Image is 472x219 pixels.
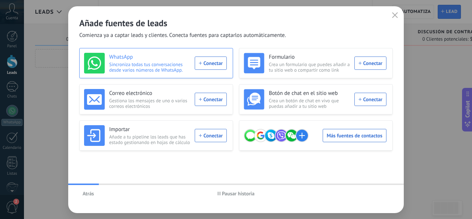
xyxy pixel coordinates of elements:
[79,32,286,39] span: Comienza ya a captar leads y clientes. Conecta fuentes para captarlos automáticamente.
[109,90,190,97] h3: Correo electrónico
[269,90,350,97] h3: Botón de chat en el sitio web
[79,17,393,29] h2: Añade fuentes de leads
[109,134,190,145] span: Añade a tu pipeline los leads que has estado gestionando en hojas de cálculo
[214,188,258,199] button: Pausar historia
[109,126,190,133] h3: Importar
[269,98,350,109] span: Crea un botón de chat en vivo que puedas añadir a tu sitio web
[109,98,190,109] span: Gestiona los mensajes de uno o varios correos electrónicos
[269,54,350,61] h3: Formulario
[222,191,255,196] span: Pausar historia
[109,54,190,61] h3: WhatsApp
[109,62,190,73] span: Sincroniza todas tus conversaciones desde varios números de WhatsApp.
[269,62,350,73] span: Crea un formulario que puedes añadir a tu sitio web o compartir como link
[79,188,97,199] button: Atrás
[83,191,94,196] span: Atrás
